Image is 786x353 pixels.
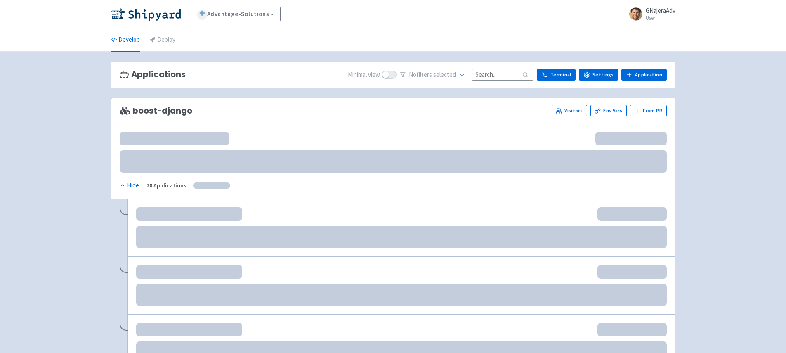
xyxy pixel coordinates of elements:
small: User [646,15,675,21]
span: selected [433,71,456,78]
span: Minimal view [348,70,380,80]
a: Deploy [150,28,175,52]
span: No filter s [409,70,456,80]
a: Visitors [552,105,587,116]
img: Shipyard logo [111,7,181,21]
button: From PR [630,105,667,116]
a: GNajeraAdv User [624,7,675,21]
a: Env Vars [590,105,627,116]
input: Search... [472,69,533,80]
h3: Applications [120,70,186,79]
span: GNajeraAdv [646,7,675,14]
a: Advantage-Solutions [191,7,281,21]
button: Hide [120,181,140,190]
span: boost-django [120,106,192,116]
div: Hide [120,181,139,190]
div: 20 Applications [146,181,186,190]
a: Settings [579,69,618,81]
a: Develop [111,28,140,52]
a: Terminal [537,69,576,81]
a: Application [621,69,666,81]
